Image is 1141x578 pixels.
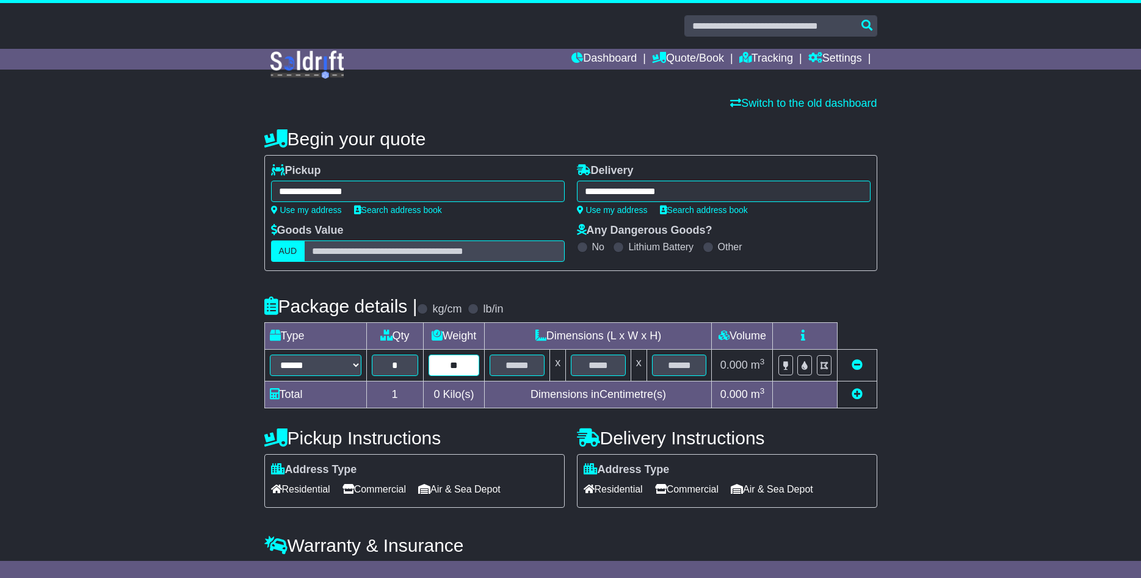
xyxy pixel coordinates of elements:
td: x [550,350,566,381]
span: 0 [433,388,440,400]
h4: Delivery Instructions [577,428,877,448]
span: Residential [584,480,643,499]
h4: Pickup Instructions [264,428,565,448]
a: Search address book [354,205,442,215]
label: Pickup [271,164,321,178]
sup: 3 [760,386,765,396]
a: Dashboard [571,49,637,70]
td: 1 [366,381,423,408]
span: 0.000 [720,388,748,400]
td: Qty [366,323,423,350]
td: Total [264,381,366,408]
a: Switch to the old dashboard [730,97,877,109]
a: Quote/Book [652,49,724,70]
label: Address Type [271,463,357,477]
h4: Package details | [264,296,418,316]
td: Dimensions (L x W x H) [485,323,712,350]
a: Settings [808,49,862,70]
label: Other [718,241,742,253]
td: Volume [712,323,773,350]
td: Kilo(s) [423,381,485,408]
span: Air & Sea Depot [418,480,501,499]
a: Use my address [577,205,648,215]
span: Residential [271,480,330,499]
span: Commercial [342,480,406,499]
td: Type [264,323,366,350]
a: Add new item [852,388,863,400]
span: Air & Sea Depot [731,480,813,499]
td: Weight [423,323,485,350]
label: Lithium Battery [628,241,694,253]
sup: 3 [760,357,765,366]
label: Delivery [577,164,634,178]
label: No [592,241,604,253]
a: Use my address [271,205,342,215]
span: m [751,359,765,371]
label: Any Dangerous Goods? [577,224,712,237]
h4: Warranty & Insurance [264,535,877,555]
span: 0.000 [720,359,748,371]
h4: Begin your quote [264,129,877,149]
label: Address Type [584,463,670,477]
span: m [751,388,765,400]
a: Remove this item [852,359,863,371]
a: Search address book [660,205,748,215]
label: lb/in [483,303,503,316]
td: x [631,350,647,381]
label: Goods Value [271,224,344,237]
span: Commercial [655,480,719,499]
label: AUD [271,240,305,262]
label: kg/cm [432,303,462,316]
td: Dimensions in Centimetre(s) [485,381,712,408]
a: Tracking [739,49,793,70]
